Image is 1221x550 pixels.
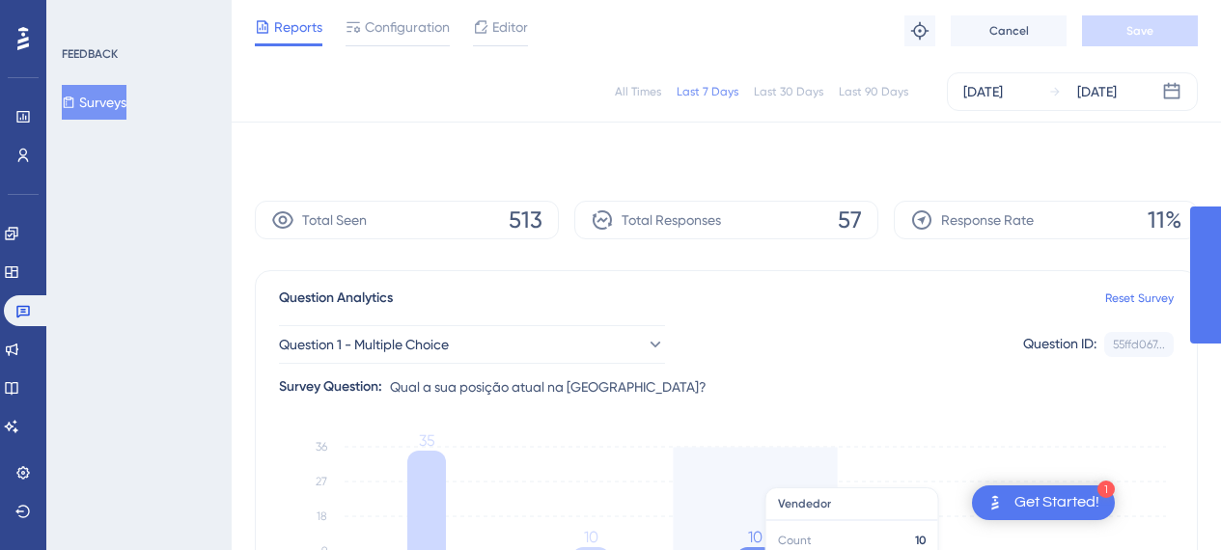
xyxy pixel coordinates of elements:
div: Survey Question: [279,375,382,399]
tspan: 18 [317,509,327,523]
div: All Times [615,84,661,99]
span: 513 [509,205,542,235]
div: Open Get Started! checklist, remaining modules: 1 [972,485,1115,520]
div: Question ID: [1023,332,1096,357]
span: Reports [274,15,322,39]
div: FEEDBACK [62,46,118,62]
button: Save [1082,15,1198,46]
div: Last 30 Days [754,84,823,99]
iframe: UserGuiding AI Assistant Launcher [1140,474,1198,532]
tspan: 35 [419,431,435,450]
span: Response Rate [941,208,1034,232]
span: Total Seen [302,208,367,232]
div: [DATE] [1077,80,1117,103]
tspan: 27 [316,475,327,488]
span: Question Analytics [279,287,393,310]
span: 57 [838,205,862,235]
span: Configuration [365,15,450,39]
tspan: 10 [748,528,763,546]
img: launcher-image-alternative-text [984,491,1007,514]
div: [DATE] [963,80,1003,103]
tspan: 36 [316,440,327,454]
button: Surveys [62,85,126,120]
span: Editor [492,15,528,39]
div: Last 90 Days [839,84,908,99]
div: 55ffd067... [1113,337,1165,352]
button: Cancel [951,15,1067,46]
span: 11% [1148,205,1181,235]
div: 1 [1097,481,1115,498]
div: Last 7 Days [677,84,738,99]
span: Total Responses [622,208,721,232]
button: Question 1 - Multiple Choice [279,325,665,364]
tspan: 10 [584,528,598,546]
span: Cancel [989,23,1029,39]
a: Reset Survey [1105,290,1174,306]
span: Question 1 - Multiple Choice [279,333,449,356]
span: Qual a sua posição atual na [GEOGRAPHIC_DATA]? [390,375,707,399]
div: Get Started! [1014,492,1099,513]
span: Save [1126,23,1153,39]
